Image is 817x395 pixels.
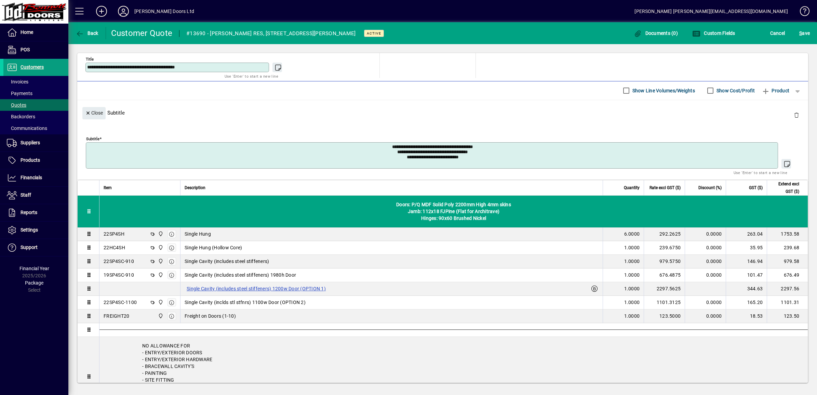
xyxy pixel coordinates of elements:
span: Discount (%) [698,184,722,192]
span: Financial Year [19,266,49,271]
td: 676.49 [767,268,808,282]
div: Doors: P/Q MDF Solid Poly 2200mm High 4mm skins Jamb: 112x18 FJPine (Flat for Architrave) Hinges:... [99,196,808,227]
span: Reports [21,210,37,215]
span: 1.0000 [624,244,640,251]
button: Delete [788,107,805,123]
span: Custom Fields [692,30,735,36]
span: Cancel [770,28,785,39]
span: Customers [21,64,44,70]
mat-hint: Use 'Enter' to start a new line [734,169,787,176]
td: 344.63 [726,282,767,296]
td: 2297.56 [767,282,808,296]
app-page-header-button: Delete [788,112,805,118]
span: Single Cavity (includes steel stiffeners) 1980h Door [185,272,296,278]
a: POS [3,41,68,58]
div: 22SP4SH [104,231,124,237]
a: Products [3,152,68,169]
a: Quotes [3,99,68,111]
button: Back [74,27,100,39]
td: 35.95 [726,241,767,255]
button: Custom Fields [691,27,737,39]
button: Cancel [768,27,787,39]
span: Bennett Doors Ltd [156,271,164,279]
span: Bennett Doors Ltd [156,258,164,265]
app-page-header-button: Close [81,109,107,116]
span: Product [762,85,789,96]
span: Quantity [624,184,640,192]
span: Description [185,184,205,192]
td: 18.53 [726,310,767,323]
td: 101.47 [726,268,767,282]
button: Profile [112,5,134,17]
span: Documents (0) [633,30,678,36]
span: 1.0000 [624,272,640,278]
td: 0.0000 [685,255,726,268]
td: 0.0000 [685,268,726,282]
mat-label: Subtitle [86,136,99,141]
td: 0.0000 [685,241,726,255]
div: 292.2625 [648,231,681,237]
span: GST ($) [749,184,763,192]
span: Bennett Doors Ltd [156,312,164,320]
div: 22SP4SC-1100 [104,299,137,306]
div: 979.5750 [648,258,681,265]
span: Single Cavity (includes steel stiffeners) [185,258,269,265]
label: Show Cost/Profit [715,87,755,94]
a: Communications [3,122,68,134]
div: [PERSON_NAME] [PERSON_NAME][EMAIL_ADDRESS][DOMAIN_NAME] [634,6,788,17]
td: 123.50 [767,310,808,323]
td: 979.58 [767,255,808,268]
span: Close [85,107,103,119]
span: Bennett Doors Ltd [156,299,164,306]
span: Bennett Doors Ltd [156,244,164,251]
span: Backorders [7,114,35,119]
span: Single Hung (Hollow Core) [185,244,242,251]
div: [PERSON_NAME] Doors Ltd [134,6,194,17]
td: 0.0000 [685,310,726,323]
a: Backorders [3,111,68,122]
a: Reports [3,204,68,221]
a: Payments [3,88,68,99]
span: Rate excl GST ($) [649,184,681,192]
td: 146.94 [726,255,767,268]
span: POS [21,47,30,52]
div: Subtitle [77,100,808,125]
div: 239.6750 [648,244,681,251]
span: Item [104,184,112,192]
label: Single Cavity (includes steel stiffeners) 1200w Door (OPTION 1) [185,285,328,293]
span: Support [21,245,38,250]
a: Knowledge Base [795,1,808,24]
td: 263.04 [726,227,767,241]
span: 1.0000 [624,258,640,265]
span: Communications [7,126,47,131]
div: Customer Quote [111,28,173,39]
span: Single Cavity (inclds stl stfnrs) 1100w Door (OPTION 2) [185,299,306,306]
span: 1.0000 [624,313,640,319]
a: Invoices [3,76,68,88]
span: Single Hung [185,231,211,237]
span: Suppliers [21,140,40,145]
button: Add [91,5,112,17]
div: 22SP4SC-910 [104,258,134,265]
app-page-header-button: Back [68,27,106,39]
span: Payments [7,91,32,96]
span: 1.0000 [624,285,640,292]
span: Home [21,29,33,35]
button: Save [798,27,812,39]
div: FREIGHT20 [104,313,129,319]
span: Quotes [7,102,26,108]
a: Settings [3,222,68,239]
a: Financials [3,169,68,186]
span: Staff [21,192,31,198]
span: 1.0000 [624,299,640,306]
span: Bennett Doors Ltd [156,230,164,238]
span: ave [799,28,810,39]
button: Product [758,84,793,97]
div: 1101.3125 [648,299,681,306]
a: Staff [3,187,68,204]
span: Freight on Doors (1-10) [185,313,236,319]
label: Show Line Volumes/Weights [631,87,695,94]
td: 0.0000 [685,227,726,241]
span: Financials [21,175,42,180]
a: Support [3,239,68,256]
